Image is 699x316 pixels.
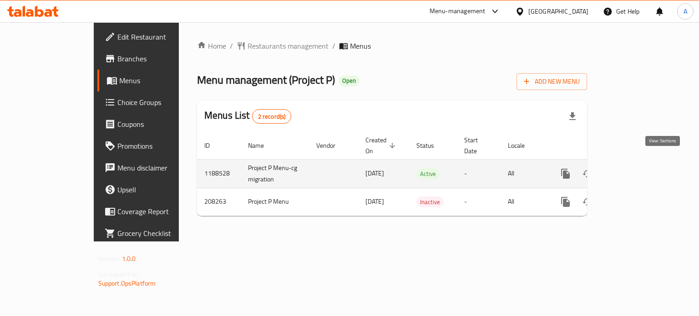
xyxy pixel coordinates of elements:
td: Project P Menu-cg migration [241,159,309,188]
span: Add New Menu [524,76,580,87]
span: Name [248,140,276,151]
span: Upsell [117,184,203,195]
div: Export file [562,105,583,127]
span: Created On [365,135,398,156]
a: Home [197,40,226,51]
span: 1.0.0 [122,253,136,265]
span: 2 record(s) [253,112,291,121]
td: Project P Menu [241,188,309,216]
button: more [555,191,577,213]
a: Choice Groups [97,91,211,113]
div: [GEOGRAPHIC_DATA] [528,6,588,16]
td: - [457,159,501,188]
th: Actions [547,132,649,160]
span: Vendor [316,140,347,151]
span: Menus [119,75,203,86]
a: Menu disclaimer [97,157,211,179]
span: Branches [117,53,203,64]
a: Menus [97,70,211,91]
span: Start Date [464,135,490,156]
button: Change Status [577,191,598,213]
span: Locale [508,140,537,151]
span: ID [204,140,222,151]
td: 1188528 [197,159,241,188]
a: Support.OpsPlatform [98,277,156,289]
div: Inactive [416,196,444,207]
div: Total records count [252,109,292,124]
a: Coupons [97,113,211,135]
span: Coupons [117,119,203,130]
a: Branches [97,48,211,70]
span: Edit Restaurant [117,31,203,42]
a: Restaurants management [237,40,329,51]
td: - [457,188,501,216]
span: Menu management ( Project P ) [197,70,335,90]
span: Active [416,169,440,179]
span: [DATE] [365,196,384,207]
li: / [332,40,335,51]
nav: breadcrumb [197,40,587,51]
span: Promotions [117,140,203,151]
span: Grocery Checklist [117,228,203,239]
span: Menus [350,40,371,51]
span: Coverage Report [117,206,203,217]
span: Inactive [416,197,444,207]
button: more [555,163,577,185]
span: Menu disclaimer [117,162,203,173]
div: Menu-management [430,6,486,17]
span: Choice Groups [117,97,203,108]
span: Get support on: [98,268,140,280]
td: All [501,159,547,188]
li: / [230,40,233,51]
a: Coverage Report [97,201,211,222]
a: Promotions [97,135,211,157]
span: Status [416,140,446,151]
a: Edit Restaurant [97,26,211,48]
span: A [684,6,687,16]
a: Grocery Checklist [97,222,211,244]
span: Open [339,77,360,85]
td: 208263 [197,188,241,216]
a: Upsell [97,179,211,201]
div: Active [416,168,440,179]
h2: Menus List [204,109,291,124]
span: Version: [98,253,121,265]
span: [DATE] [365,167,384,179]
table: enhanced table [197,132,649,216]
span: Restaurants management [248,40,329,51]
td: All [501,188,547,216]
div: Open [339,75,360,86]
button: Change Status [577,163,598,185]
button: Add New Menu [517,73,587,90]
